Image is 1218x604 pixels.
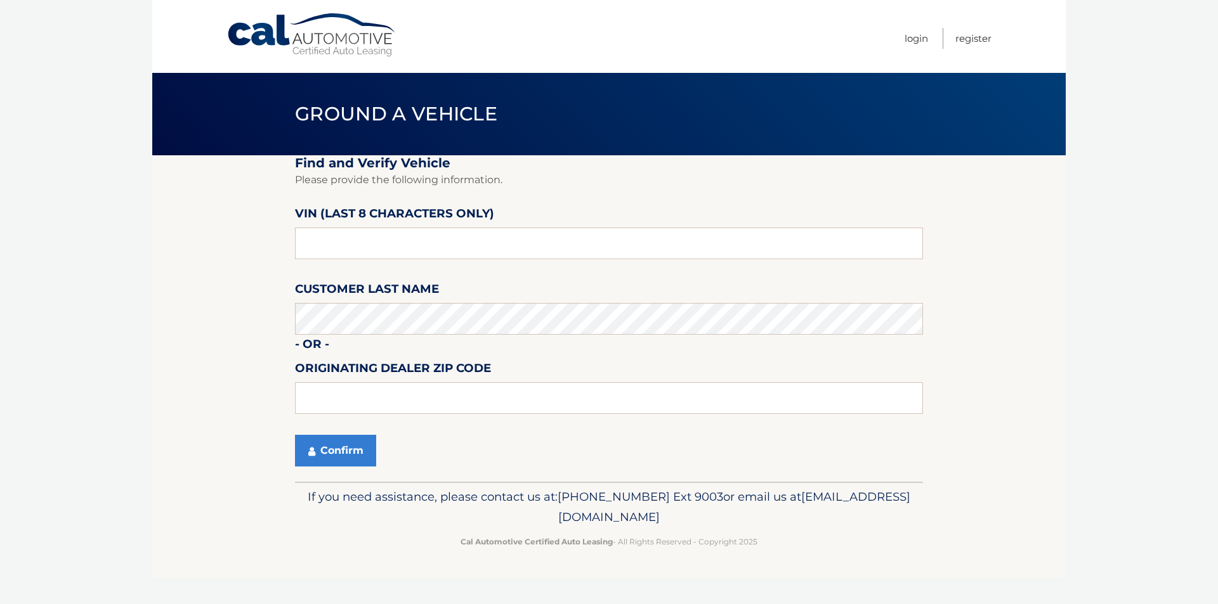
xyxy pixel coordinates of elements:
[295,335,329,358] label: - or -
[955,28,992,49] a: Register
[226,13,398,58] a: Cal Automotive
[303,535,915,548] p: - All Rights Reserved - Copyright 2025
[303,487,915,527] p: If you need assistance, please contact us at: or email us at
[295,155,923,171] h2: Find and Verify Vehicle
[295,102,497,125] span: Ground a Vehicle
[295,280,439,303] label: Customer Last Name
[905,28,928,49] a: Login
[558,489,723,504] span: [PHONE_NUMBER] Ext 9003
[295,204,494,228] label: VIN (last 8 characters only)
[295,171,923,189] p: Please provide the following information.
[295,435,376,466] button: Confirm
[295,359,491,382] label: Originating Dealer Zip Code
[461,537,613,546] strong: Cal Automotive Certified Auto Leasing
